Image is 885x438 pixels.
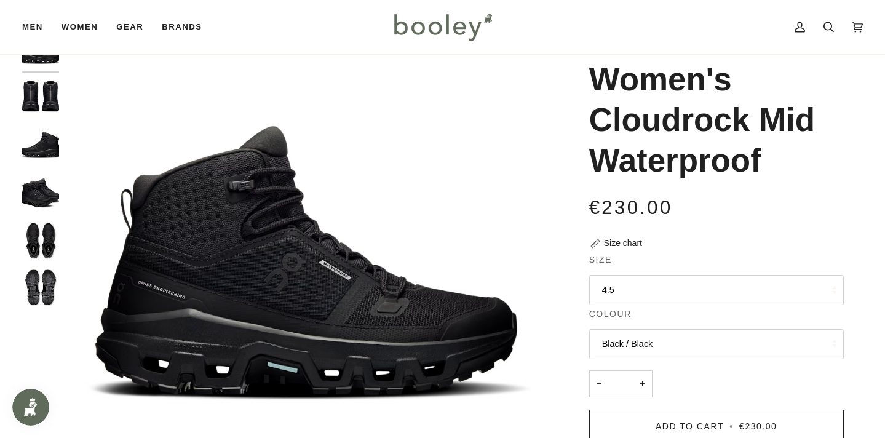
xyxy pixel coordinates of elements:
[22,81,59,117] img: On Running Women's Cloudrock Mid Waterproof Black / Black - Booley Galway
[589,329,844,359] button: Black / Black
[727,421,736,431] span: •
[12,389,49,426] iframe: Button to open loyalty program pop-up
[116,21,143,33] span: Gear
[22,127,59,164] img: On Running Women's Cloudrock Mid Waterproof Black / Black - Booley Galway
[22,269,59,306] img: On Running Women's Cloudrock Mid Waterproof Black / Black - Booley Galway
[739,421,777,431] span: €230.00
[604,237,642,250] div: Size chart
[589,308,632,321] span: Colour
[656,421,724,431] span: Add to Cart
[162,21,202,33] span: Brands
[589,370,653,398] input: Quantity
[389,9,496,45] img: Booley
[589,59,835,181] h1: Women's Cloudrock Mid Waterproof
[589,370,609,398] button: −
[589,197,673,218] span: €230.00
[22,222,59,259] img: On Running Women's Cloudrock Mid Waterproof Black / Black - Booley Galway
[62,21,98,33] span: Women
[589,275,844,305] button: 4.5
[632,370,652,398] button: +
[22,21,43,33] span: Men
[22,175,59,212] img: On Running Women's Cloudrock Mid Waterproof Black / Black - Booley Galway
[589,253,612,266] span: Size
